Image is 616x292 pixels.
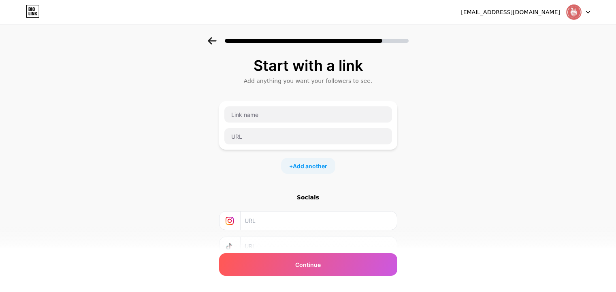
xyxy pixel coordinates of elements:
input: URL [245,212,392,230]
div: [EMAIL_ADDRESS][DOMAIN_NAME] [461,8,560,17]
span: Continue [295,260,321,269]
img: teachertransition [566,4,582,20]
div: Add anything you want your followers to see. [223,77,393,85]
input: URL [245,237,392,255]
span: Add another [293,162,327,170]
div: + [281,158,335,174]
div: Start with a link [223,57,393,74]
input: Link name [224,106,392,123]
input: URL [224,128,392,144]
div: Socials [219,193,397,201]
